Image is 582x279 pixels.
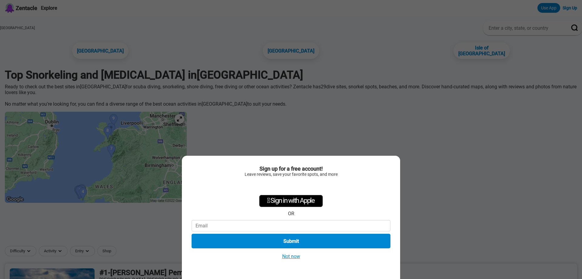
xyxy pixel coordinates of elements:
[192,234,390,248] button: Submit
[192,172,390,177] div: Leave reviews, save your favorite spots, and more
[259,195,323,207] div: Sign in with Apple
[192,165,390,172] div: Sign up for a free account!
[288,211,294,216] div: OR
[260,180,322,193] iframe: Sign in with Google Button
[280,253,302,260] button: Not now
[192,220,390,231] input: Email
